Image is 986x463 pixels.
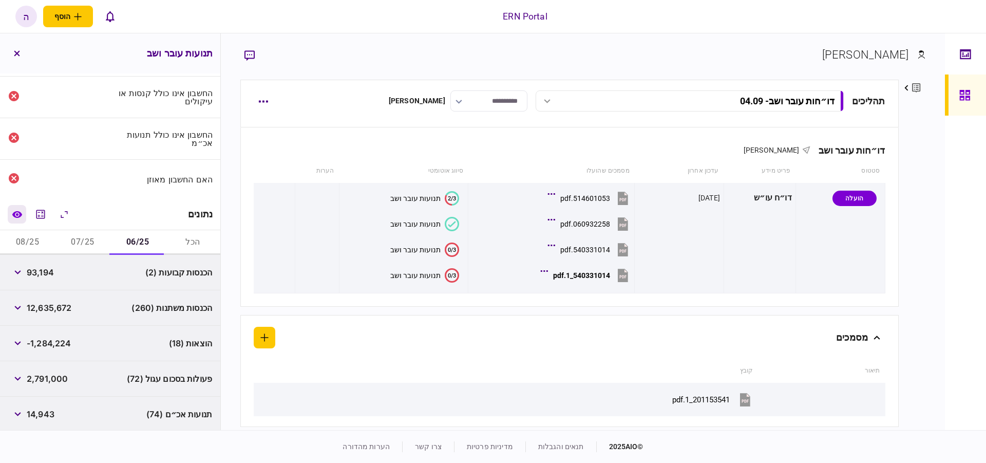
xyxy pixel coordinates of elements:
[448,272,456,279] text: 0/3
[836,327,868,348] div: מסמכים
[27,337,71,349] span: -1,284,224
[415,442,442,451] a: צרו קשר
[538,442,584,451] a: תנאים והגבלות
[795,159,885,183] th: סטטוס
[27,266,54,279] span: 93,194
[8,205,26,224] a: השוואה למסמך
[99,6,121,27] button: פתח רשימת התראות
[115,89,213,105] div: החשבון אינו כולל קנסות או עיקולים
[145,266,212,279] span: הכנסות קבועות (2)
[852,94,885,108] div: תהליכים
[305,359,758,383] th: קובץ
[390,268,459,283] button: 0/3תנועות עובר ושב
[127,373,212,385] span: פעולות בסכום עגול (72)
[55,230,110,255] button: 07/25
[740,96,835,106] div: דו״חות עובר ושב - 04.09
[553,271,610,280] div: 540331014_1.pdf
[43,6,93,27] button: פתח תפריט להוספת לקוח
[543,264,631,287] button: 540331014_1.pdf
[698,193,720,203] div: [DATE]
[550,212,631,235] button: 060932258.pdf
[110,230,165,255] button: 06/25
[31,205,50,224] button: מחשבון
[343,442,390,451] a: הערות מהדורה
[55,205,73,224] button: הרחב\כווץ הכל
[147,49,213,58] h3: תנועות עובר ושב
[672,388,753,411] button: 201153541_1.pdf
[448,195,456,201] text: 2/3
[448,246,456,253] text: 0/3
[339,159,468,183] th: סיווג אוטומטי
[390,271,441,280] div: תנועות עובר ושב
[295,159,339,183] th: הערות
[27,373,68,385] span: 2,791,000
[468,159,635,183] th: מסמכים שהועלו
[728,187,792,210] div: דו״ח עו״ש
[672,395,730,404] div: 201153541_1.pdf
[467,442,513,451] a: מדיניות פרטיות
[635,159,724,183] th: עדכון אחרון
[596,441,643,452] div: © 2025 AIO
[390,191,459,206] button: 2/3תנועות עובר ושב
[389,96,445,106] div: [PERSON_NAME]
[744,146,800,154] span: [PERSON_NAME]
[115,175,213,183] div: האם החשבון מאוזן
[15,6,37,27] button: ה
[560,246,610,254] div: 540331014.pdf
[146,408,212,420] span: תנועות אכ״ם (74)
[550,238,631,261] button: 540331014.pdf
[390,217,459,231] button: תנועות עובר ושב
[810,145,885,156] div: דו״חות עובר ושב
[27,302,71,314] span: 12,635,672
[165,230,220,255] button: הכל
[560,194,610,202] div: 514601053.pdf
[131,302,212,314] span: הכנסות משתנות (260)
[550,187,631,210] button: 514601053.pdf
[390,220,441,228] div: תנועות עובר ושב
[390,194,441,202] div: תנועות עובר ושב
[115,131,213,147] div: החשבון אינו כולל תנועות אכ״מ
[822,46,909,63] div: [PERSON_NAME]
[560,220,610,228] div: 060932258.pdf
[188,209,213,219] div: נתונים
[758,359,885,383] th: תיאור
[832,191,877,206] div: הועלה
[390,246,441,254] div: תנועות עובר ושב
[536,90,844,112] button: דו״חות עובר ושב- 04.09
[390,243,459,257] button: 0/3תנועות עובר ושב
[27,408,54,420] span: 14,943
[169,337,212,349] span: הוצאות (18)
[724,159,795,183] th: פריט מידע
[503,10,547,23] div: ERN Portal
